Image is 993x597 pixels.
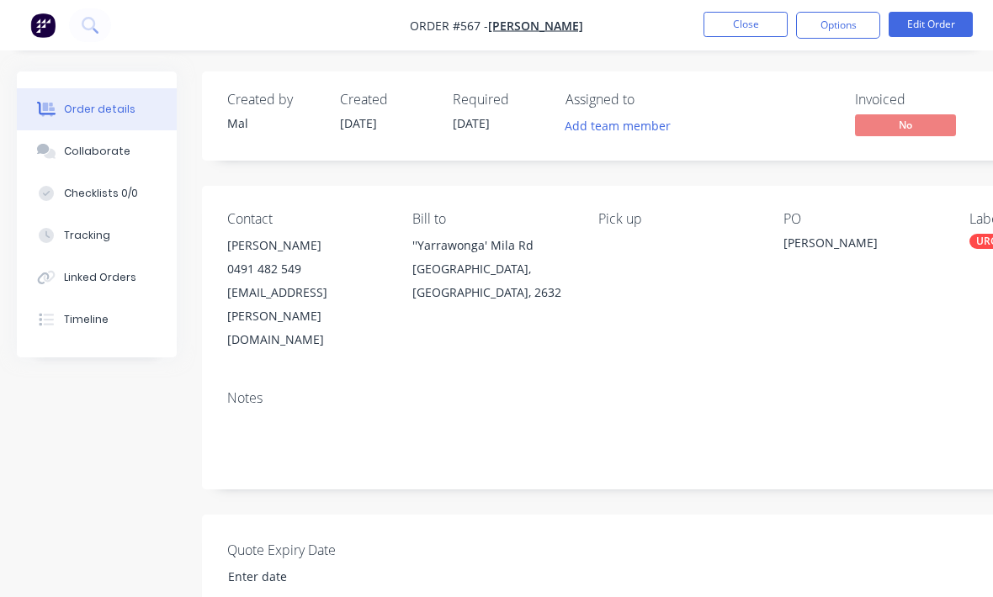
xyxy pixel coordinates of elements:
[783,211,942,227] div: PO
[17,130,177,172] button: Collaborate
[227,234,385,351] div: [PERSON_NAME]0491 482 549[EMAIL_ADDRESS][PERSON_NAME][DOMAIN_NAME]
[556,114,680,137] button: Add team member
[855,92,981,108] div: Invoiced
[566,114,680,137] button: Add team member
[412,234,571,304] div: ''Yarrawonga' Mila Rd[GEOGRAPHIC_DATA], [GEOGRAPHIC_DATA], 2632
[17,256,177,298] button: Linked Orders
[64,270,136,285] div: Linked Orders
[17,214,177,256] button: Tracking
[30,13,56,38] img: Factory
[412,211,571,227] div: Bill to
[704,12,788,37] button: Close
[783,234,942,257] div: [PERSON_NAME]
[227,234,385,257] div: [PERSON_NAME]
[17,88,177,130] button: Order details
[216,564,426,589] input: Enter date
[227,540,438,560] label: Quote Expiry Date
[796,12,880,39] button: Options
[488,18,583,34] a: [PERSON_NAME]
[412,234,571,257] div: ''Yarrawonga' Mila Rd
[412,257,571,304] div: [GEOGRAPHIC_DATA], [GEOGRAPHIC_DATA], 2632
[227,257,385,281] div: 0491 482 549
[64,228,110,243] div: Tracking
[889,12,973,37] button: Edit Order
[64,144,130,159] div: Collaborate
[855,114,956,135] span: No
[340,92,433,108] div: Created
[453,92,545,108] div: Required
[410,18,488,34] span: Order #567 -
[340,115,377,131] span: [DATE]
[64,186,138,201] div: Checklists 0/0
[64,102,135,117] div: Order details
[227,114,320,132] div: Mal
[17,298,177,341] button: Timeline
[227,92,320,108] div: Created by
[598,211,757,227] div: Pick up
[227,281,385,351] div: [EMAIL_ADDRESS][PERSON_NAME][DOMAIN_NAME]
[64,312,109,327] div: Timeline
[227,211,385,227] div: Contact
[453,115,490,131] span: [DATE]
[17,172,177,214] button: Checklists 0/0
[566,92,734,108] div: Assigned to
